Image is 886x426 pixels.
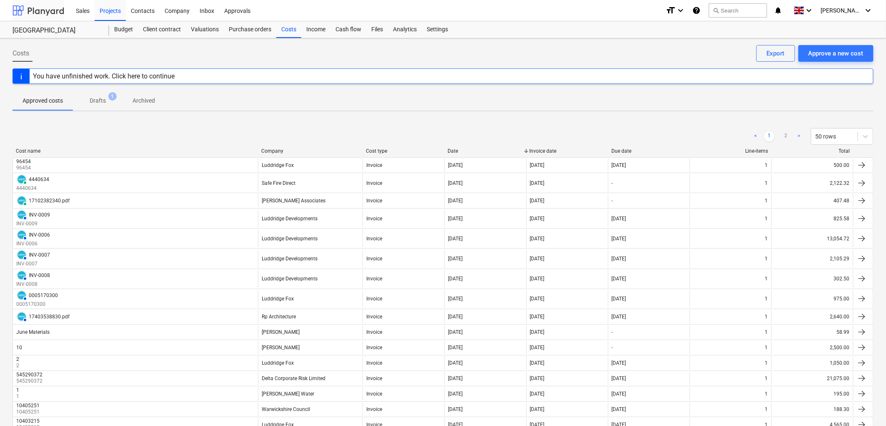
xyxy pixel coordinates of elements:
div: Luddridge Fox [262,162,294,168]
div: [PERSON_NAME] [262,345,300,350]
div: [DATE] [612,256,626,262]
div: Invoice [366,256,382,262]
div: Invoice date [530,148,605,154]
div: [DATE] [448,329,463,335]
div: 1 [765,216,768,222]
div: 500.00 [771,159,853,172]
a: Costs [276,21,301,38]
div: Invoice [366,391,382,397]
a: Files [366,21,388,38]
i: keyboard_arrow_down [804,5,814,15]
div: [DATE] [448,216,463,222]
div: Invoice [366,276,382,282]
div: Luddridge Developments [262,216,318,222]
div: [DATE] [612,296,626,302]
div: [DATE] [530,198,545,204]
i: Knowledge base [692,5,701,15]
img: xero.svg [18,231,26,239]
div: [DATE] [612,276,626,282]
div: 0005170300 [29,292,58,298]
div: Luddridge Fox [262,296,294,302]
p: 10405251 [16,408,41,416]
div: [PERSON_NAME] Water [262,391,314,397]
p: 0005170300 [16,301,58,308]
div: - [612,180,613,186]
div: 1 [765,256,768,262]
div: 1 [765,162,768,168]
div: [DATE] [530,329,545,335]
div: [DATE] [448,345,463,350]
div: [DATE] [448,180,463,186]
span: [PERSON_NAME] [821,7,863,14]
div: 1 [765,391,768,397]
div: 975.00 [771,290,853,308]
div: 1 [16,387,19,393]
div: 2,105.29 [771,250,853,267]
div: Invoice [366,406,382,412]
div: 58.99 [771,325,853,339]
div: [DATE] [530,345,545,350]
div: Company [261,148,359,154]
p: Drafts [90,96,106,105]
div: Due date [611,148,686,154]
img: xero.svg [18,291,26,300]
div: Luddridge Fox [262,360,294,366]
a: Next page [794,131,804,141]
div: Invoice [366,180,382,186]
div: - [612,345,613,350]
div: [DATE] [448,376,463,381]
i: keyboard_arrow_down [863,5,873,15]
div: 21,075.00 [771,372,853,385]
div: - [612,329,613,335]
div: Invoice has been synced with Xero and its status is currently AUTHORISED [16,250,27,260]
div: [DATE] [530,180,545,186]
div: Valuations [186,21,224,38]
div: [DATE] [530,296,545,302]
div: 10405251 [16,403,40,408]
div: [DATE] [530,360,545,366]
div: 1 [765,329,768,335]
div: 1 [765,198,768,204]
img: xero.svg [18,251,26,259]
div: Invoice [366,198,382,204]
img: xero.svg [18,197,26,205]
img: xero.svg [18,313,26,321]
a: Settings [422,21,453,38]
div: 1 [765,345,768,350]
a: Income [301,21,330,38]
div: Invoice [366,329,382,335]
div: INV-0009 [29,212,50,218]
div: [DATE] [612,406,626,412]
div: Client contract [138,21,186,38]
div: 1 [765,236,768,242]
p: 2 [16,362,21,369]
img: xero.svg [18,211,26,219]
div: [DATE] [448,360,463,366]
div: 188.30 [771,403,853,416]
p: 4440634 [16,185,49,192]
div: [DATE] [530,236,545,242]
div: [DATE] [448,276,463,282]
div: Delta Corporate Risk Limited [262,376,325,381]
div: 545290372 [16,372,43,378]
div: Invoice [366,360,382,366]
div: [DATE] [448,391,463,397]
a: Cash flow [330,21,366,38]
div: 195.00 [771,387,853,401]
div: Invoice has been synced with Xero and its status is currently AUTHORISED [16,290,27,301]
div: Invoice [366,216,382,222]
i: format_size [666,5,676,15]
div: INV-0007 [29,252,50,258]
div: [DATE] [448,162,463,168]
div: [DATE] [448,406,463,412]
div: [DATE] [612,236,626,242]
div: [DATE] [448,236,463,242]
div: 13,054.72 [771,229,853,247]
div: [DATE] [530,376,545,381]
div: [DATE] [448,256,463,262]
div: Invoice [366,314,382,320]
